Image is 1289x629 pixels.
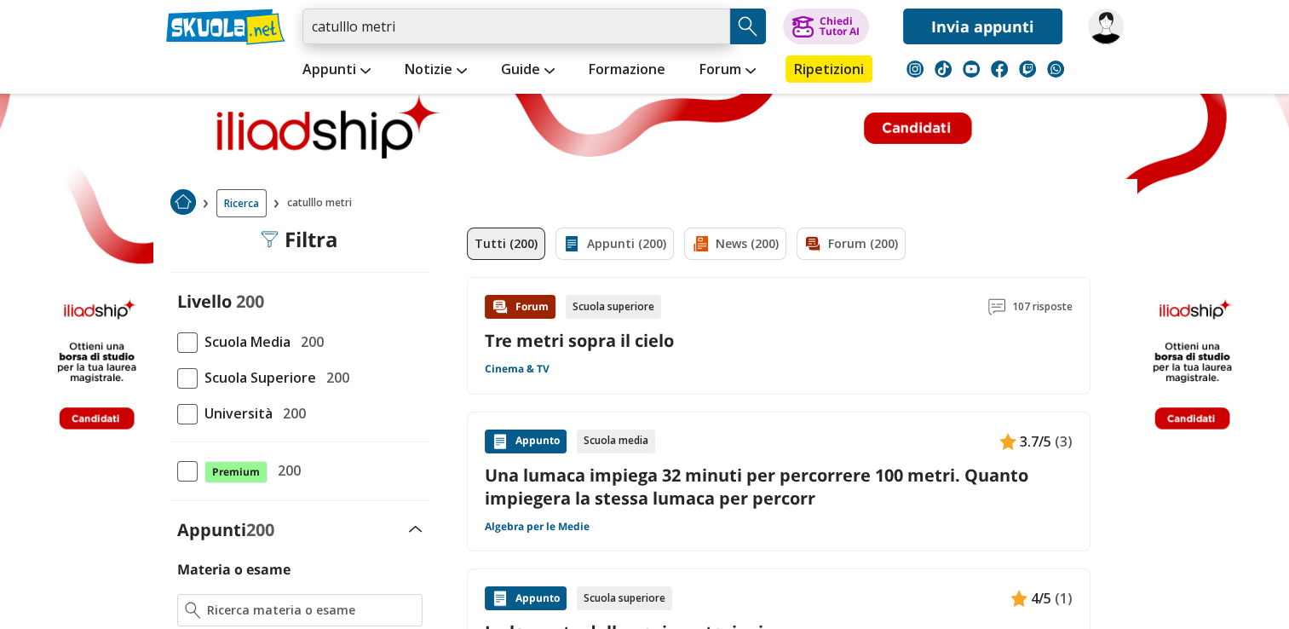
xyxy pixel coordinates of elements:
img: Appunti contenuto [1010,590,1027,607]
span: 107 risposte [1012,295,1073,319]
img: Appunti contenuto [999,433,1016,450]
input: Cerca appunti, riassunti o versioni [302,9,730,44]
a: Formazione [584,55,670,86]
span: Scuola Media [198,331,291,353]
a: Cinema & TV [485,362,550,376]
img: WhatsApp [1047,61,1064,78]
a: Tutti (200) [467,228,545,260]
img: News filtro contenuto [692,235,709,252]
img: Commenti lettura [988,298,1005,315]
button: Search Button [730,9,766,44]
div: Scuola superiore [577,586,672,610]
img: Filtra filtri mobile [261,231,278,248]
img: Apri e chiudi sezione [409,526,423,533]
a: Appunti (200) [555,228,674,260]
a: Una lumaca impiega 32 minuti per percorrere 100 metri. Quanto impiegera la stessa lumaca per percorr [485,464,1073,510]
img: tiktok [935,61,952,78]
span: 200 [276,402,306,424]
span: 200 [294,331,324,353]
div: Scuola media [577,430,655,453]
div: Forum [485,295,555,319]
img: twitch [1019,61,1036,78]
img: Appunti filtro contenuto [563,235,580,252]
label: Livello [177,290,232,313]
a: Guide [497,55,559,86]
label: Materia o esame [177,560,291,579]
span: 4/5 [1031,587,1051,609]
a: Forum [695,55,760,86]
img: Appunti contenuto [492,433,509,450]
img: Forum contenuto [492,298,509,315]
img: martina33339nfhjdkas [1088,9,1124,44]
img: facebook [991,61,1008,78]
a: Forum (200) [797,228,906,260]
img: Appunti contenuto [492,590,509,607]
a: Algebra per le Medie [485,520,590,534]
img: youtube [963,61,980,78]
span: catulllo metri [287,189,359,217]
input: Ricerca materia o esame [207,602,414,619]
span: 200 [319,366,349,389]
span: (1) [1055,587,1073,609]
span: Università [198,402,273,424]
img: Ricerca materia o esame [185,602,201,619]
div: Chiedi Tutor AI [819,16,859,37]
button: ChiediTutor AI [783,9,869,44]
img: Cerca appunti, riassunti o versioni [735,14,761,39]
a: Home [170,189,196,217]
img: Forum filtro contenuto [804,235,821,252]
span: 200 [271,459,301,482]
a: Notizie [400,55,471,86]
a: Tre metri sopra il cielo [485,329,674,352]
span: Scuola Superiore [198,366,316,389]
span: (3) [1055,430,1073,453]
a: Ricerca [216,189,267,217]
a: Appunti [298,55,375,86]
div: Filtra [261,228,338,251]
div: Appunto [485,586,567,610]
img: instagram [906,61,924,78]
div: Scuola superiore [566,295,661,319]
span: 200 [246,518,274,541]
a: Ripetizioni [785,55,872,83]
a: News (200) [684,228,786,260]
span: 200 [236,290,264,313]
label: Appunti [177,518,274,541]
span: Premium [204,461,268,483]
div: Appunto [485,430,567,453]
span: 3.7/5 [1020,430,1051,453]
a: Invia appunti [903,9,1062,44]
img: Home [170,189,196,215]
